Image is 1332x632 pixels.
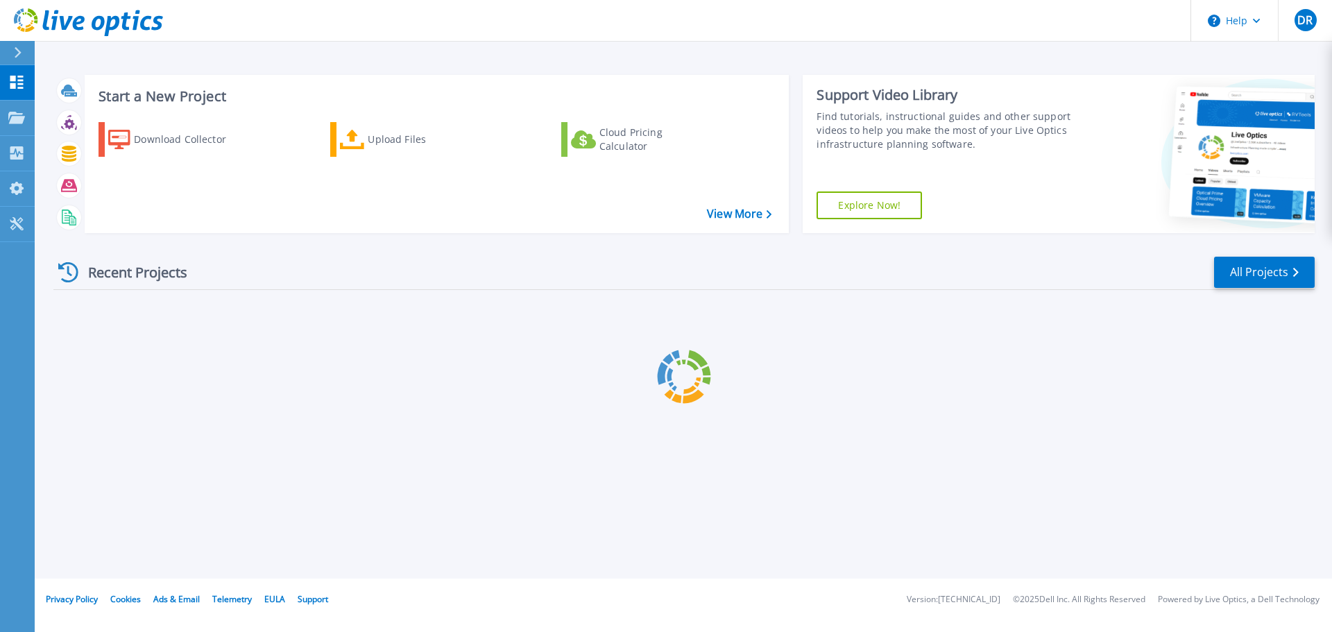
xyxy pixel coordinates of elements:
div: Upload Files [368,126,479,153]
h3: Start a New Project [99,89,771,104]
div: Cloud Pricing Calculator [599,126,710,153]
span: DR [1297,15,1313,26]
li: Version: [TECHNICAL_ID] [907,595,1000,604]
div: Recent Projects [53,255,206,289]
a: Privacy Policy [46,593,98,605]
a: Cloud Pricing Calculator [561,122,716,157]
a: View More [707,207,771,221]
li: © 2025 Dell Inc. All Rights Reserved [1013,595,1145,604]
a: EULA [264,593,285,605]
a: Cookies [110,593,141,605]
a: Ads & Email [153,593,200,605]
a: Upload Files [330,122,485,157]
a: Support [298,593,328,605]
div: Download Collector [134,126,245,153]
a: All Projects [1214,257,1315,288]
a: Download Collector [99,122,253,157]
div: Support Video Library [817,86,1077,104]
div: Find tutorials, instructional guides and other support videos to help you make the most of your L... [817,110,1077,151]
a: Explore Now! [817,191,922,219]
a: Telemetry [212,593,252,605]
li: Powered by Live Optics, a Dell Technology [1158,595,1320,604]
